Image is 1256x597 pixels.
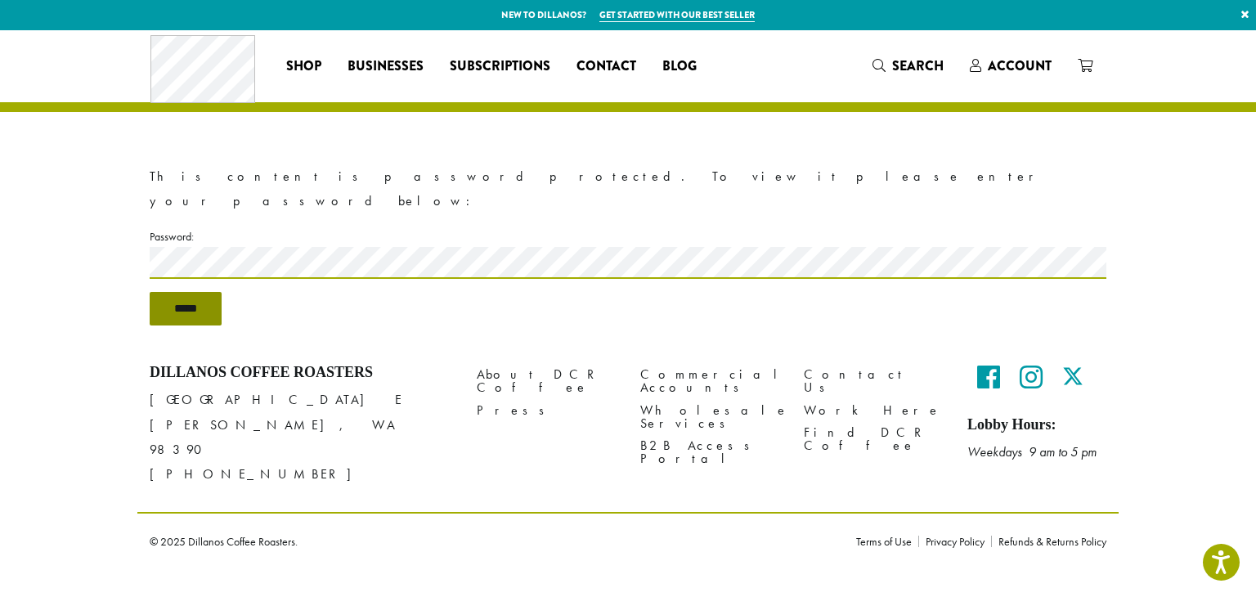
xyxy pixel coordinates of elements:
[804,364,943,399] a: Contact Us
[150,536,832,547] p: © 2025 Dillanos Coffee Roasters.
[348,56,424,77] span: Businesses
[150,227,1106,279] label: Password:
[576,56,636,77] span: Contact
[640,399,779,434] a: Wholesale Services
[991,536,1106,547] a: Refunds & Returns Policy
[450,56,550,77] span: Subscriptions
[859,52,957,79] a: Search
[804,399,943,421] a: Work Here
[988,56,1052,75] span: Account
[477,364,616,399] a: About DCR Coffee
[804,421,943,456] a: Find DCR Coffee
[150,388,452,486] p: [GEOGRAPHIC_DATA] E [PERSON_NAME], WA 98390 [PHONE_NUMBER]
[967,416,1106,434] h5: Lobby Hours:
[892,56,944,75] span: Search
[273,53,334,79] a: Shop
[477,399,616,421] a: Press
[150,364,452,382] h4: Dillanos Coffee Roasters
[856,536,918,547] a: Terms of Use
[662,56,697,77] span: Blog
[150,247,1106,279] input: Password:
[918,536,991,547] a: Privacy Policy
[286,56,321,77] span: Shop
[967,443,1097,460] em: Weekdays 9 am to 5 pm
[150,164,1106,213] p: This content is password protected. To view it please enter your password below:
[640,434,779,469] a: B2B Access Portal
[640,364,779,399] a: Commercial Accounts
[599,8,755,22] a: Get started with our best seller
